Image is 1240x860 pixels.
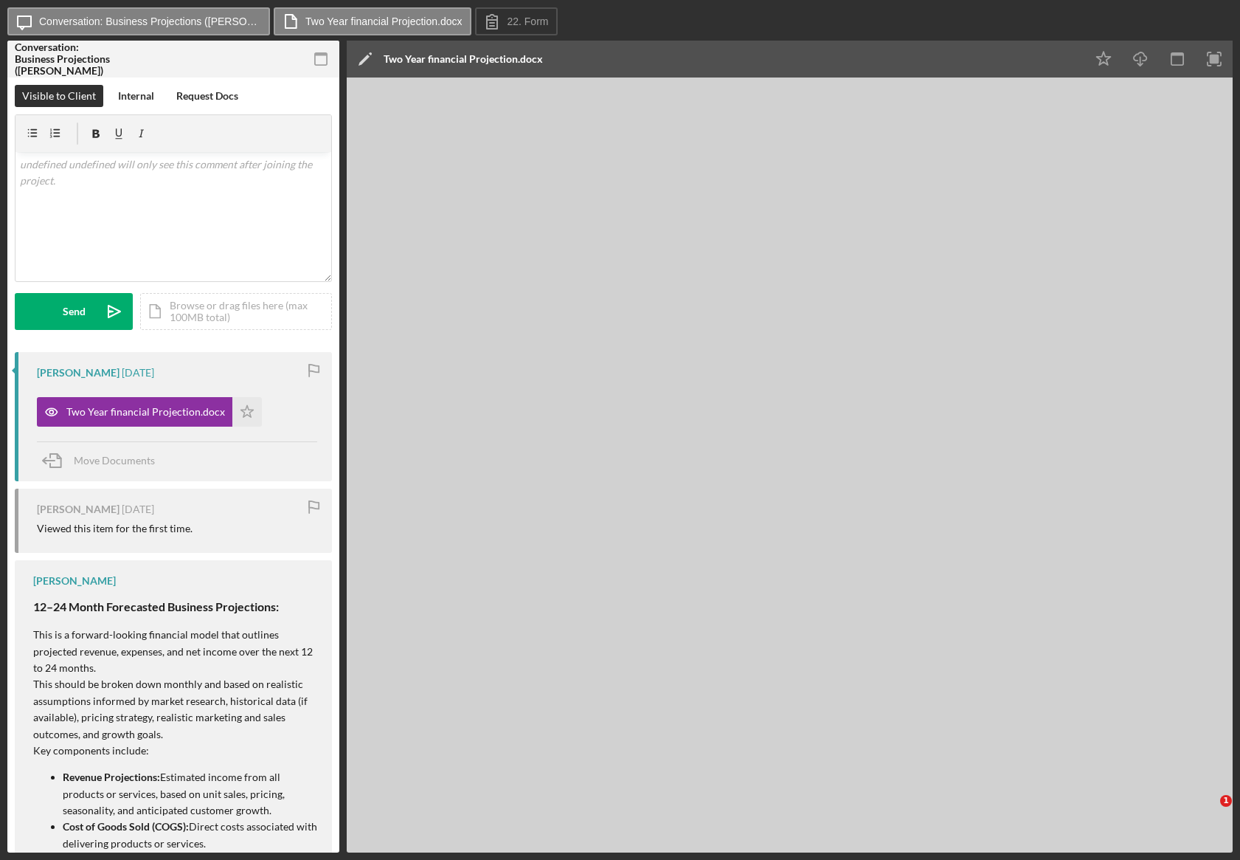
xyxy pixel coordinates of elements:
button: 22. Form [475,7,558,35]
div: Visible to Client [22,85,96,107]
button: Conversation: Business Projections ([PERSON_NAME]) [7,7,270,35]
time: 2025-07-04 19:32 [122,503,154,515]
div: Send [63,293,86,330]
div: Conversation: Business Projections ([PERSON_NAME]) [15,41,118,77]
strong: Revenue Projections: [63,771,160,783]
button: Move Documents [37,442,170,479]
strong: 12–24 Month Forecasted Business Projections: [33,599,279,613]
p: Key components include: [33,743,317,759]
label: Conversation: Business Projections ([PERSON_NAME]) [39,16,260,27]
div: Request Docs [176,85,238,107]
button: Request Docs [169,85,246,107]
button: Send [15,293,133,330]
div: [PERSON_NAME] [37,503,120,515]
iframe: Document Preview [347,78,1233,853]
span: 1 [1220,795,1232,807]
div: Two Year financial Projection.docx [66,406,225,418]
button: Visible to Client [15,85,103,107]
div: Internal [118,85,154,107]
div: Two Year financial Projection.docx [384,53,543,65]
div: Viewed this item for the first time. [37,523,193,534]
label: 22. Form [507,16,548,27]
iframe: Intercom live chat [1190,795,1225,830]
button: Two Year financial Projection.docx [274,7,471,35]
p: This is a forward-looking financial model that outlines projected revenue, expenses, and net inco... [33,627,317,676]
span: Move Documents [74,454,155,467]
div: [PERSON_NAME] [33,575,116,587]
div: [PERSON_NAME] [37,367,120,379]
strong: Cost of Goods Sold (COGS): [63,820,189,833]
button: Internal [111,85,162,107]
time: 2025-08-01 02:20 [122,367,154,379]
label: Two Year financial Projection.docx [305,16,462,27]
p: This should be broken down monthly and based on realistic assumptions informed by market research... [33,676,317,743]
p: Direct costs associated with delivering products or services. [63,819,317,852]
p: Estimated income from all products or services, based on unit sales, pricing, seasonality, and an... [63,769,317,819]
button: Two Year financial Projection.docx [37,397,262,427]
